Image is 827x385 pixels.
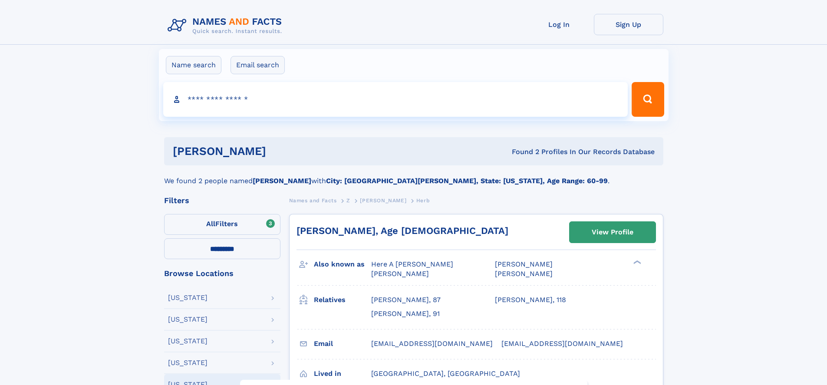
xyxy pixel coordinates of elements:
[371,270,429,278] span: [PERSON_NAME]
[495,270,553,278] span: [PERSON_NAME]
[253,177,311,185] b: [PERSON_NAME]
[495,260,553,268] span: [PERSON_NAME]
[592,222,633,242] div: View Profile
[314,336,371,351] h3: Email
[501,339,623,348] span: [EMAIL_ADDRESS][DOMAIN_NAME]
[164,214,280,235] label: Filters
[166,56,221,74] label: Name search
[594,14,663,35] a: Sign Up
[346,197,350,204] span: Z
[289,195,337,206] a: Names and Facts
[495,295,566,305] a: [PERSON_NAME], 118
[164,197,280,204] div: Filters
[371,369,520,378] span: [GEOGRAPHIC_DATA], [GEOGRAPHIC_DATA]
[570,222,656,243] a: View Profile
[346,195,350,206] a: Z
[371,295,441,305] a: [PERSON_NAME], 87
[164,14,289,37] img: Logo Names and Facts
[164,165,663,186] div: We found 2 people named with .
[371,309,440,319] a: [PERSON_NAME], 91
[231,56,285,74] label: Email search
[168,338,208,345] div: [US_STATE]
[168,316,208,323] div: [US_STATE]
[360,195,406,206] a: [PERSON_NAME]
[314,293,371,307] h3: Relatives
[297,225,508,236] a: [PERSON_NAME], Age [DEMOGRAPHIC_DATA]
[389,147,655,157] div: Found 2 Profiles In Our Records Database
[206,220,215,228] span: All
[163,82,628,117] input: search input
[168,359,208,366] div: [US_STATE]
[314,257,371,272] h3: Also known as
[371,339,493,348] span: [EMAIL_ADDRESS][DOMAIN_NAME]
[631,260,642,265] div: ❯
[168,294,208,301] div: [US_STATE]
[314,366,371,381] h3: Lived in
[173,146,389,157] h1: [PERSON_NAME]
[632,82,664,117] button: Search Button
[164,270,280,277] div: Browse Locations
[524,14,594,35] a: Log In
[416,197,430,204] span: Herb
[360,197,406,204] span: [PERSON_NAME]
[326,177,608,185] b: City: [GEOGRAPHIC_DATA][PERSON_NAME], State: [US_STATE], Age Range: 60-99
[371,260,453,268] span: Here A [PERSON_NAME]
